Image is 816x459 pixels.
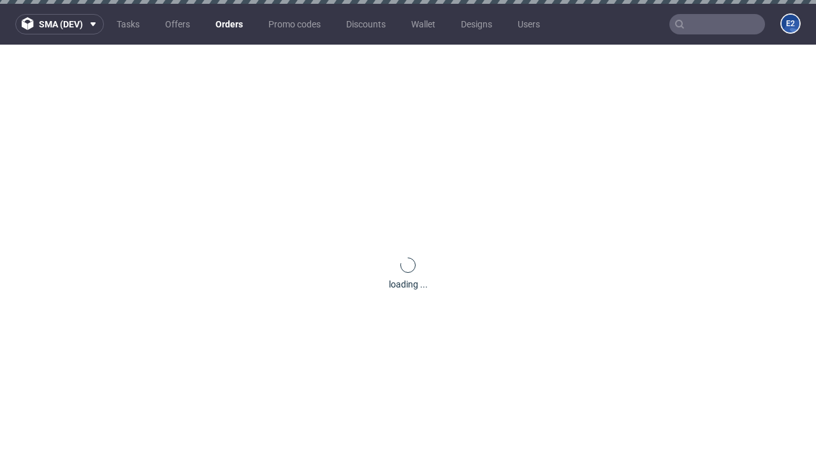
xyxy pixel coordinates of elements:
a: Orders [208,14,251,34]
div: loading ... [389,278,428,291]
a: Designs [453,14,500,34]
a: Discounts [339,14,393,34]
span: sma (dev) [39,20,83,29]
a: Wallet [404,14,443,34]
button: sma (dev) [15,14,104,34]
a: Offers [157,14,198,34]
a: Users [510,14,548,34]
a: Promo codes [261,14,328,34]
a: Tasks [109,14,147,34]
figcaption: e2 [782,15,799,33]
